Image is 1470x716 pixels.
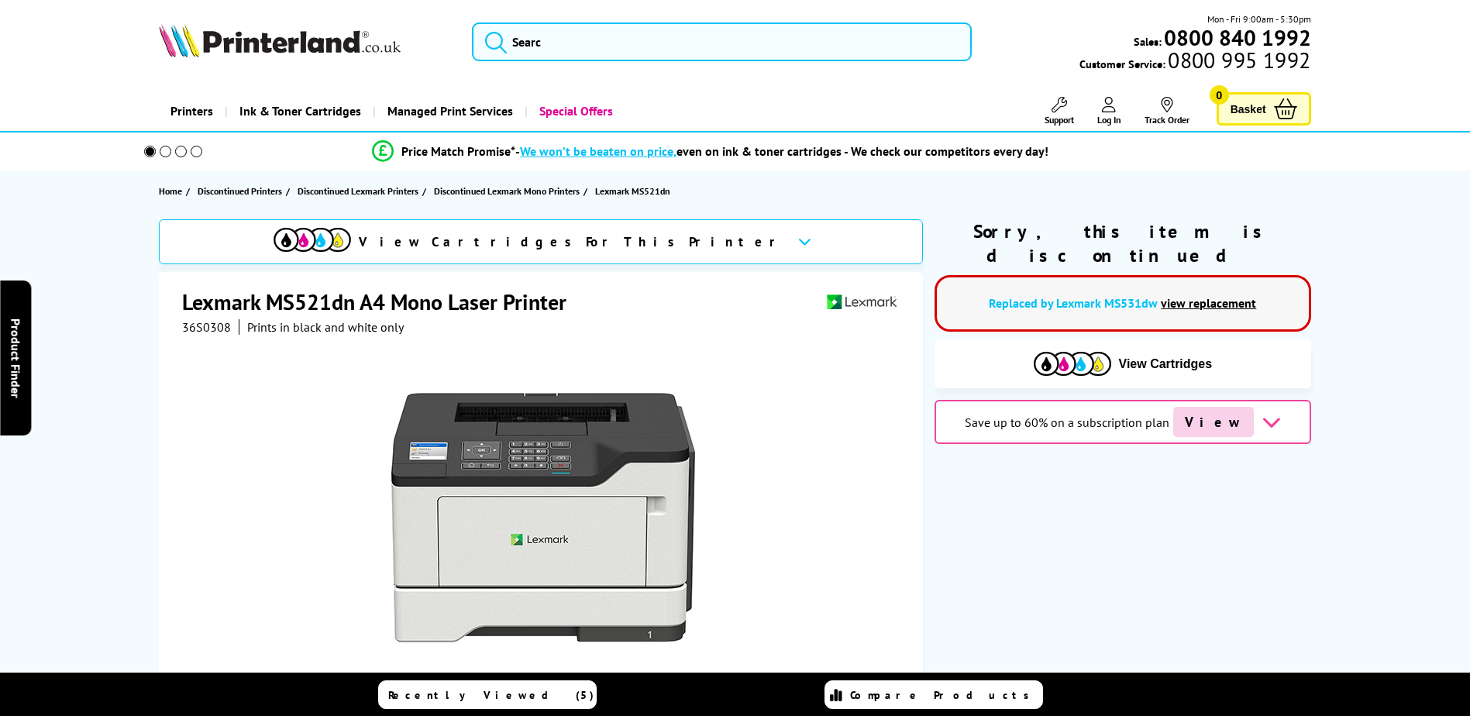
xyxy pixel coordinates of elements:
span: Discontinued Lexmark Printers [298,183,418,199]
span: View Cartridges [1119,357,1213,371]
a: Managed Print Services [373,91,525,131]
li: modal_Promise [123,138,1299,165]
a: Discontinued Lexmark Mono Printers [434,183,584,199]
a: Compare Products [825,680,1043,709]
span: Home [159,183,182,199]
a: Discontinued Lexmark Printers [298,183,422,199]
span: Compare Products [850,688,1038,702]
span: We won’t be beaten on price, [520,143,676,159]
a: Track Order [1145,97,1189,126]
a: Recently Viewed (5) [378,680,597,709]
a: view replacement [1161,295,1256,311]
span: View [1173,407,1254,437]
span: Basket [1231,98,1266,119]
a: Special Offers [525,91,625,131]
a: 0800 840 1992 [1162,30,1311,45]
a: Lexmark MS521dn [595,183,674,199]
img: Printerland Logo [159,23,401,57]
div: Sorry, this item is discontinued [935,219,1311,267]
a: Discontinued Printers [198,183,286,199]
a: Ink & Toner Cartridges [225,91,373,131]
a: Printers [159,91,225,131]
b: 0800 840 1992 [1164,23,1311,52]
span: Ink & Toner Cartridges [239,91,361,131]
h1: Lexmark MS521dn A4 Mono Laser Printer [182,287,582,316]
a: Log In [1097,97,1121,126]
img: Lexmark MS521dn [391,366,695,670]
div: - even on ink & toner cartridges - We check our competitors every day! [515,143,1048,159]
img: cmyk-icon.svg [274,228,351,252]
span: Mon - Fri 9:00am - 5:30pm [1207,12,1311,26]
span: Discontinued Lexmark Mono Printers [434,183,580,199]
i: Prints in black and white only [247,319,404,335]
span: Save up to 60% on a subscription plan [965,415,1169,430]
input: Searc [472,22,972,61]
img: Cartridges [1034,352,1111,376]
a: Support [1045,97,1074,126]
span: Recently Viewed (5) [388,688,594,702]
span: Discontinued Printers [198,183,282,199]
span: 0 [1210,85,1229,105]
img: Lexmark [826,287,897,316]
span: 0800 995 1992 [1165,53,1310,67]
a: Home [159,183,186,199]
a: Basket 0 [1217,92,1311,126]
span: View Cartridges For This Printer [359,233,785,250]
button: View Cartridges [946,351,1300,377]
span: Log In [1097,114,1121,126]
a: Printerland Logo [159,23,453,60]
span: Sales: [1134,34,1162,49]
span: 36S0308 [182,319,231,335]
span: Product Finder [8,318,23,398]
span: Support [1045,114,1074,126]
a: Replaced by Lexmark MS531dw [989,295,1158,311]
span: Customer Service: [1079,53,1310,71]
span: Lexmark MS521dn [595,183,670,199]
span: Price Match Promise* [401,143,515,159]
